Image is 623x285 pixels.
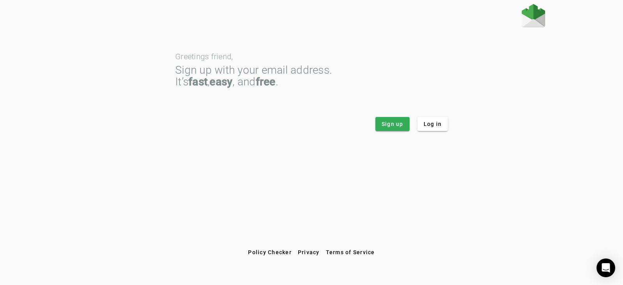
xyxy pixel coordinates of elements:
[188,75,208,88] strong: fast
[522,4,545,27] img: Fraudmarc Logo
[175,53,448,60] div: Greetings friend,
[175,64,448,88] div: Sign up with your email address. It’s , , and .
[256,75,276,88] strong: free
[375,117,410,131] button: Sign up
[417,117,448,131] button: Log in
[382,120,403,128] span: Sign up
[597,258,615,277] div: Open Intercom Messenger
[248,249,292,255] span: Policy Checker
[298,249,320,255] span: Privacy
[209,75,232,88] strong: easy
[323,245,378,259] button: Terms of Service
[245,245,295,259] button: Policy Checker
[295,245,323,259] button: Privacy
[424,120,442,128] span: Log in
[326,249,375,255] span: Terms of Service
